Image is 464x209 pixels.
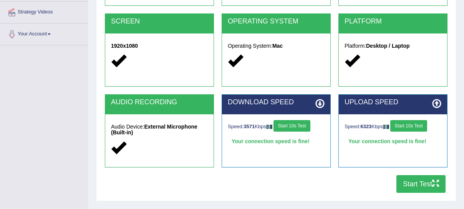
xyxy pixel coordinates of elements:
[228,120,325,134] div: Speed: Kbps
[111,124,197,135] strong: External Microphone (Built-in)
[396,175,446,193] button: Start Test
[272,43,283,49] strong: Mac
[228,18,325,25] h2: OPERATING SYSTEM
[111,124,208,136] h5: Audio Device:
[111,43,138,49] strong: 1920x1080
[345,99,441,106] h2: UPLOAD SPEED
[0,2,88,21] a: Strategy Videos
[345,120,441,134] div: Speed: Kbps
[111,99,208,106] h2: AUDIO RECORDING
[390,120,427,132] button: Start 10s Test
[345,18,441,25] h2: PLATFORM
[0,23,88,43] a: Your Account
[345,135,441,147] div: Your connection speed is fine!
[360,124,371,129] strong: 6323
[244,124,255,129] strong: 3571
[345,43,441,49] h5: Platform:
[383,125,389,129] img: ajax-loader-fb-connection.gif
[273,120,310,132] button: Start 10s Test
[111,18,208,25] h2: SCREEN
[366,43,410,49] strong: Desktop / Laptop
[266,125,272,129] img: ajax-loader-fb-connection.gif
[228,99,325,106] h2: DOWNLOAD SPEED
[228,43,325,49] h5: Operating System:
[228,135,325,147] div: Your connection speed is fine!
